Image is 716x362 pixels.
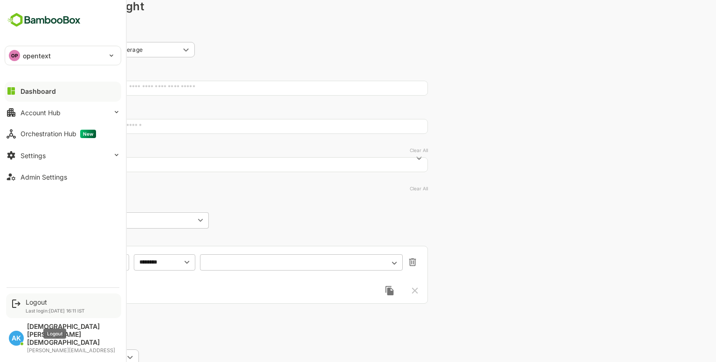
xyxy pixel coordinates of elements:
p: Title [22,69,395,77]
div: AK [9,331,24,346]
div: Dashboard [21,87,56,95]
button: Open [83,257,93,267]
div: Logout [26,298,85,306]
button: Open [381,153,392,164]
div: [PERSON_NAME][EMAIL_ADDRESS] [27,348,117,354]
span: New [80,130,96,138]
div: Account Hub [21,109,61,117]
button: OR [30,311,48,326]
span: OR [36,313,42,324]
button: Admin Settings [5,167,121,186]
p: opentext [23,51,51,61]
button: Account Hub [5,103,121,122]
button: Open [163,215,173,225]
div: [DEMOGRAPHIC_DATA][PERSON_NAME][DEMOGRAPHIC_DATA] [27,323,117,347]
img: BambooboxFullLogoMark.5f36c76dfaba33ec1ec1367b70bb1252.svg [5,11,83,29]
p: Insight Category [22,30,395,38]
button: Open [357,258,367,268]
div: OP [9,50,20,61]
span: Contact [38,85,59,91]
div: Data Quality and Coverage [22,42,162,57]
div: Clear All [377,186,395,191]
svg: Copy Filter [352,285,362,296]
button: Open [149,257,159,267]
div: OPopentext [5,46,121,65]
button: Dashboard [5,82,121,100]
div: Settings [21,152,46,160]
div: Clear All [377,147,395,153]
p: Last login: [DATE] 16:11 IST [26,308,85,313]
div: Admin Settings [21,173,67,181]
div: Orchestration Hub [21,130,96,138]
p: Description [22,107,395,115]
button: Orchestration HubNew [5,125,121,143]
p: Action [22,337,395,346]
p: Share with [22,145,395,153]
p: Segment Conditions [22,183,395,192]
h6: Target Audience [22,200,106,211]
button: Settings [5,146,121,165]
